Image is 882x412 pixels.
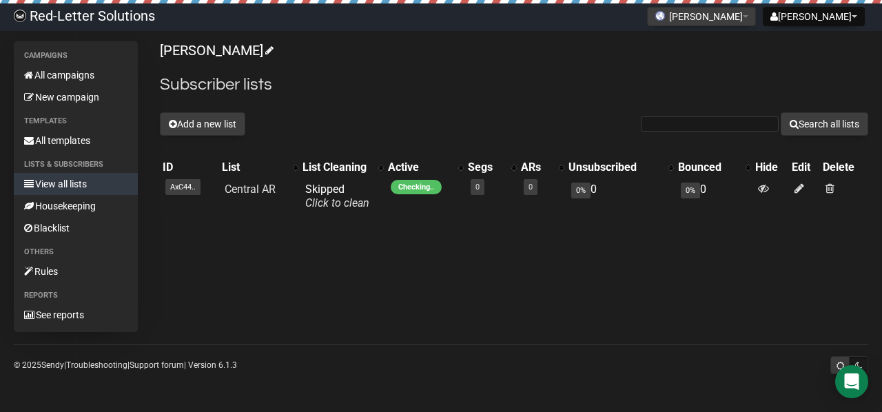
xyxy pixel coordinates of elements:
th: Hide: No sort applied, sorting is disabled [752,158,789,177]
button: Search all lists [781,112,868,136]
div: Active [388,161,451,174]
span: AxC44.. [165,179,201,195]
div: Segs [468,161,504,174]
a: 0 [529,183,533,192]
a: Click to clean [305,196,369,209]
p: © 2025 | | | Version 6.1.3 [14,358,237,373]
div: Unsubscribed [568,161,661,174]
a: Sendy [41,360,64,370]
a: Housekeeping [14,195,138,217]
a: New campaign [14,86,138,108]
div: Delete [823,161,865,174]
th: Delete: No sort applied, sorting is disabled [820,158,868,177]
th: Active: No sort applied, activate to apply an ascending sort [385,158,465,177]
a: All templates [14,130,138,152]
div: Edit [792,161,817,174]
a: Rules [14,260,138,282]
div: Bounced [678,161,739,174]
th: Unsubscribed: No sort applied, activate to apply an ascending sort [566,158,675,177]
a: Support forum [130,360,184,370]
li: Campaigns [14,48,138,64]
span: 0% [681,183,700,198]
div: List [222,161,285,174]
a: [PERSON_NAME] [160,42,271,59]
li: Lists & subscribers [14,156,138,173]
th: List: No sort applied, activate to apply an ascending sort [219,158,299,177]
div: Open Intercom Messenger [835,365,868,398]
span: Checking.. [391,180,442,194]
div: ID [163,161,217,174]
th: ARs: No sort applied, activate to apply an ascending sort [518,158,565,177]
li: Others [14,244,138,260]
a: All campaigns [14,64,138,86]
h2: Subscriber lists [160,72,868,97]
span: Skipped [305,183,369,209]
th: Bounced: No sort applied, activate to apply an ascending sort [675,158,752,177]
img: 983279c4004ba0864fc8a668c650e103 [14,10,26,22]
a: Troubleshooting [66,360,127,370]
span: 0% [571,183,591,198]
a: See reports [14,304,138,326]
a: 0 [475,183,480,192]
img: favicons [655,10,666,21]
li: Reports [14,287,138,304]
li: Templates [14,113,138,130]
div: List Cleaning [302,161,371,174]
th: Edit: No sort applied, sorting is disabled [789,158,820,177]
td: 0 [675,177,752,216]
a: View all lists [14,173,138,195]
th: Segs: No sort applied, activate to apply an ascending sort [465,158,518,177]
button: [PERSON_NAME] [647,7,756,26]
a: Central AR [225,183,276,196]
div: Hide [755,161,786,174]
button: [PERSON_NAME] [763,7,865,26]
td: 0 [566,177,675,216]
th: ID: No sort applied, sorting is disabled [160,158,220,177]
a: Blacklist [14,217,138,239]
button: Add a new list [160,112,245,136]
div: ARs [521,161,551,174]
th: List Cleaning: No sort applied, activate to apply an ascending sort [300,158,385,177]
